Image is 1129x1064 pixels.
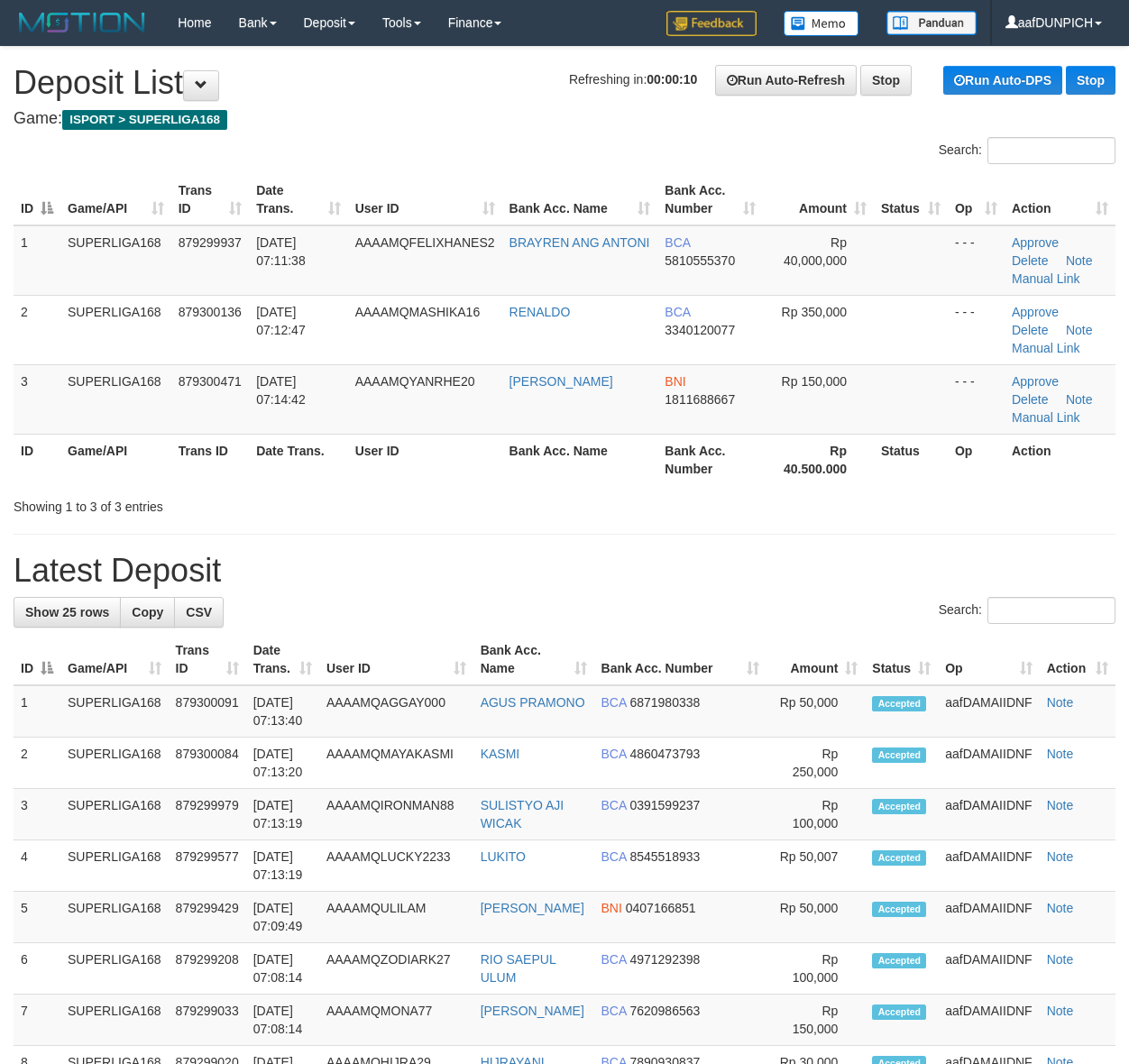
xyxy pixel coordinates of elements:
[647,72,697,87] strong: 00:00:10
[782,305,847,319] span: Rp 350,000
[938,685,1039,738] td: aafDAMAIIDNF
[120,597,175,628] a: Copy
[348,434,502,485] th: User ID
[1047,1004,1074,1018] a: Note
[715,65,857,96] a: Run Auto-Refresh
[939,137,1115,164] label: Search:
[14,634,60,685] th: ID: activate to sort column descending
[601,747,627,761] span: BCA
[509,235,650,250] a: BRAYREN ANG ANTONI
[60,995,169,1046] td: SUPERLIGA168
[60,685,169,738] td: SUPERLIGA168
[601,1004,627,1018] span: BCA
[1047,798,1074,812] a: Note
[14,434,60,485] th: ID
[481,849,526,864] a: LUKITO
[14,225,60,296] td: 1
[60,943,169,995] td: SUPERLIGA168
[14,995,60,1046] td: 7
[601,849,627,864] span: BCA
[14,738,60,789] td: 2
[60,295,171,364] td: SUPERLIGA168
[601,901,622,915] span: BNI
[1066,323,1093,337] a: Note
[169,738,246,789] td: 879300084
[14,553,1115,589] h1: Latest Deposit
[938,892,1039,943] td: aafDAMAIIDNF
[481,952,556,985] a: RIO SAEPUL ULUM
[256,305,306,337] span: [DATE] 07:12:47
[169,789,246,840] td: 879299979
[355,235,495,250] span: AAAAMQFELIXHANES2
[481,747,520,761] a: KASMI
[948,225,1005,296] td: - - -
[657,434,763,485] th: Bank Acc. Number
[348,174,502,225] th: User ID: activate to sort column ascending
[169,634,246,685] th: Trans ID: activate to sort column ascending
[60,840,169,892] td: SUPERLIGA168
[14,789,60,840] td: 3
[1047,849,1074,864] a: Note
[481,695,585,710] a: AGUS PRAMONO
[14,9,151,36] img: MOTION_logo.png
[1047,952,1074,967] a: Note
[1012,374,1059,389] a: Approve
[766,892,865,943] td: Rp 50,000
[938,840,1039,892] td: aafDAMAIIDNF
[60,789,169,840] td: SUPERLIGA168
[784,235,847,268] span: Rp 40,000,000
[872,748,926,763] span: Accepted
[169,995,246,1046] td: 879299033
[14,491,457,516] div: Showing 1 to 3 of 3 entries
[872,902,926,917] span: Accepted
[766,943,865,995] td: Rp 100,000
[1012,253,1048,268] a: Delete
[171,174,250,225] th: Trans ID: activate to sort column ascending
[629,695,700,710] span: Copy 6871980338 to clipboard
[62,110,227,130] span: ISPORT > SUPERLIGA168
[186,605,212,619] span: CSV
[1012,392,1048,407] a: Delete
[246,738,319,789] td: [DATE] 07:13:20
[1012,305,1059,319] a: Approve
[14,65,1115,101] h1: Deposit List
[872,799,926,814] span: Accepted
[14,840,60,892] td: 4
[179,374,242,389] span: 879300471
[763,434,874,485] th: Rp 40.500.000
[766,995,865,1046] td: Rp 150,000
[256,235,306,268] span: [DATE] 07:11:38
[246,840,319,892] td: [DATE] 07:13:19
[665,253,735,268] span: Copy 5810555370 to clipboard
[246,685,319,738] td: [DATE] 07:13:40
[938,995,1039,1046] td: aafDAMAIIDNF
[629,798,700,812] span: Copy 0391599237 to clipboard
[169,840,246,892] td: 879299577
[665,235,690,250] span: BCA
[319,995,473,1046] td: AAAAMQMONA77
[1047,901,1074,915] a: Note
[14,174,60,225] th: ID: activate to sort column descending
[601,952,627,967] span: BCA
[169,892,246,943] td: 879299429
[1040,634,1115,685] th: Action: activate to sort column ascending
[473,634,594,685] th: Bank Acc. Name: activate to sort column ascending
[60,364,171,434] td: SUPERLIGA168
[132,605,163,619] span: Copy
[14,685,60,738] td: 1
[319,840,473,892] td: AAAAMQLUCKY2233
[629,747,700,761] span: Copy 4860473793 to clipboard
[763,174,874,225] th: Amount: activate to sort column ascending
[179,235,242,250] span: 879299937
[874,434,948,485] th: Status
[249,174,348,225] th: Date Trans.: activate to sort column ascending
[319,892,473,943] td: AAAAMQULILAM
[355,305,481,319] span: AAAAMQMASHIKA16
[319,943,473,995] td: AAAAMQZODIARK27
[319,789,473,840] td: AAAAMQIRONMAN88
[938,738,1039,789] td: aafDAMAIIDNF
[355,374,475,389] span: AAAAMQYANRHE20
[948,295,1005,364] td: - - -
[502,174,658,225] th: Bank Acc. Name: activate to sort column ascending
[943,66,1062,95] a: Run Auto-DPS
